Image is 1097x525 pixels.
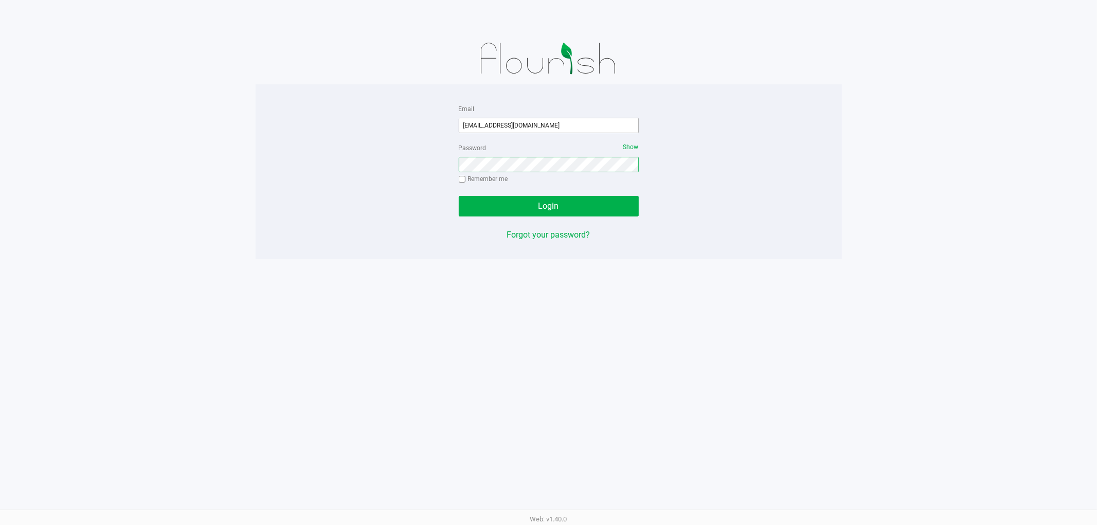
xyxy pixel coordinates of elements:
[623,143,639,151] span: Show
[459,143,487,153] label: Password
[507,229,590,241] button: Forgot your password?
[538,201,559,211] span: Login
[459,104,475,114] label: Email
[530,515,567,523] span: Web: v1.40.0
[459,174,508,184] label: Remember me
[459,196,639,216] button: Login
[459,176,466,183] input: Remember me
